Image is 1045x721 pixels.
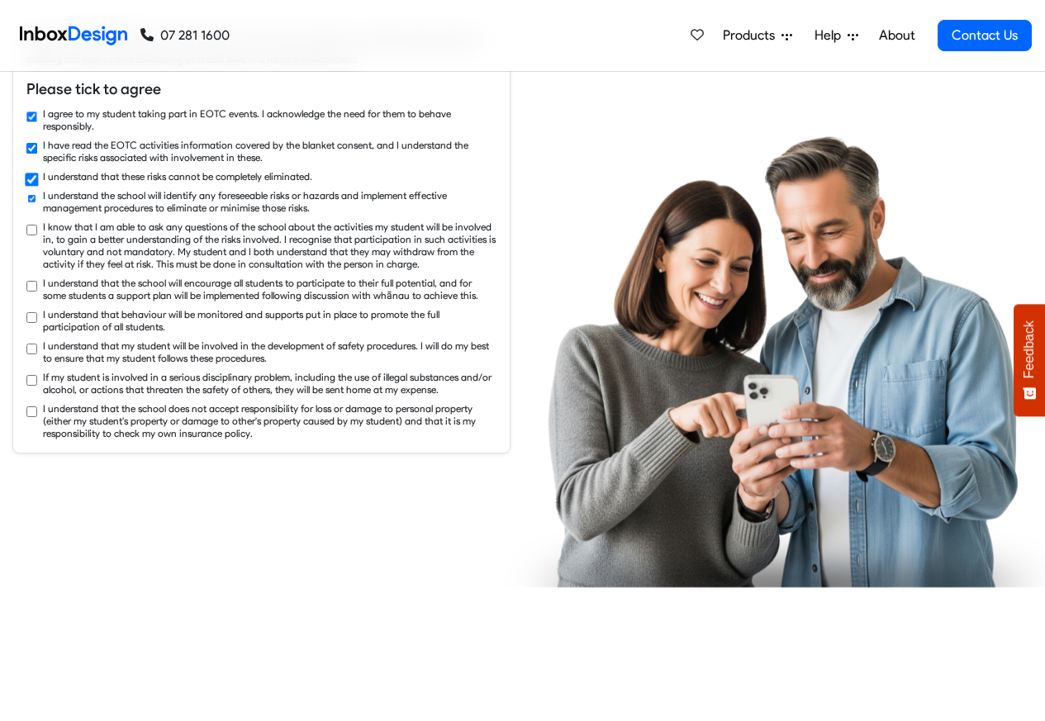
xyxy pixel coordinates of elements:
[43,170,312,183] label: I understand that these risks cannot be completely eliminated.
[808,19,865,52] a: Help
[938,20,1032,51] a: Contact Us
[43,371,496,396] label: If my student is involved in a serious disciplinary problem, including the use of illegal substan...
[1014,304,1045,416] button: Feedback - Show survey
[43,308,496,333] label: I understand that behaviour will be monitored and supports put in place to promote the full parti...
[43,139,496,164] label: I have read the EOTC activities information covered by the blanket consent, and I understand the ...
[43,277,496,301] label: I understand that the school will encourage all students to participate to their full potential, ...
[140,26,230,45] a: 07 281 1600
[43,339,496,364] label: I understand that my student will be involved in the development of safety procedures. I will do ...
[723,26,781,45] span: Products
[43,107,496,132] label: I agree to my student taking part in EOTC events. I acknowledge the need for them to behave respo...
[43,221,496,270] label: I know that I am able to ask any questions of the school about the activities my student will be ...
[43,189,496,214] label: I understand the school will identify any foreseeable risks or hazards and implement effective ma...
[43,402,496,439] label: I understand that the school does not accept responsibility for loss or damage to personal proper...
[874,19,919,52] a: About
[716,19,799,52] a: Products
[1022,320,1037,378] span: Feedback
[815,26,848,45] span: Help
[26,78,496,100] h6: Please tick to agree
